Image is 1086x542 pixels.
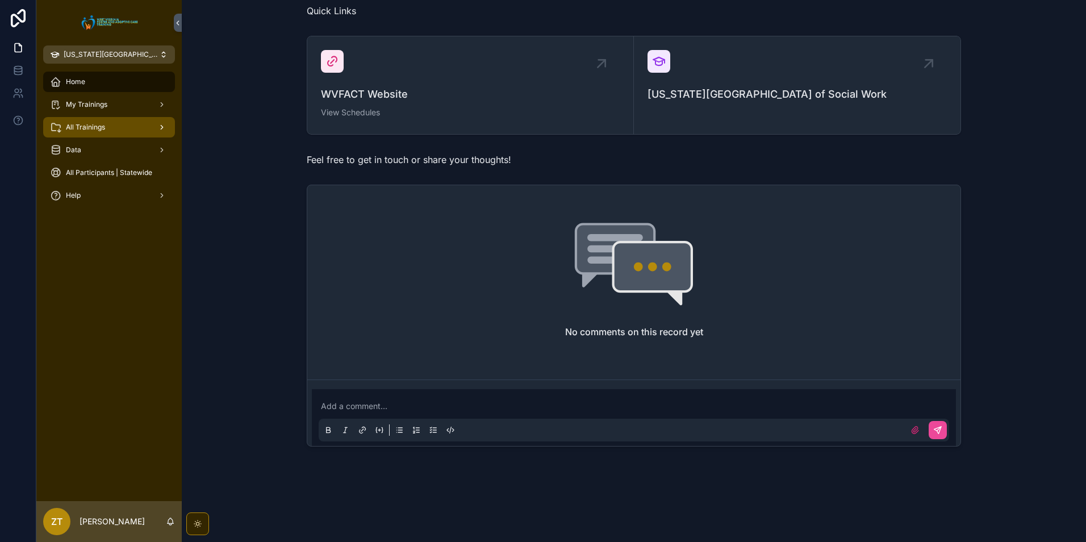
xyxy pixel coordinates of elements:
span: WVFACT Website [321,86,620,102]
span: [US_STATE][GEOGRAPHIC_DATA] of Social Work [648,86,947,102]
span: All Participants | Statewide [66,168,152,177]
span: Quick Links [307,5,356,16]
a: My Trainings [43,94,175,115]
a: All Participants | Statewide [43,162,175,183]
span: Help [66,191,81,200]
p: [PERSON_NAME] [80,516,145,527]
span: [US_STATE][GEOGRAPHIC_DATA] [64,50,159,59]
span: My Trainings [66,100,107,109]
a: Data [43,140,175,160]
a: Home [43,72,175,92]
a: [US_STATE][GEOGRAPHIC_DATA] of Social Work [634,36,960,134]
span: Feel free to get in touch or share your thoughts! [307,154,511,165]
button: [US_STATE][GEOGRAPHIC_DATA] [43,45,175,64]
img: App logo [78,14,140,32]
div: scrollable content [36,64,182,220]
a: Help [43,185,175,206]
span: Data [66,145,81,155]
a: WVFACT WebsiteView Schedules [307,36,634,134]
a: All Trainings [43,117,175,137]
span: All Trainings [66,123,105,132]
span: View Schedules [321,107,620,118]
span: ZT [51,515,62,528]
span: Home [66,77,85,86]
h2: No comments on this record yet [565,325,703,339]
